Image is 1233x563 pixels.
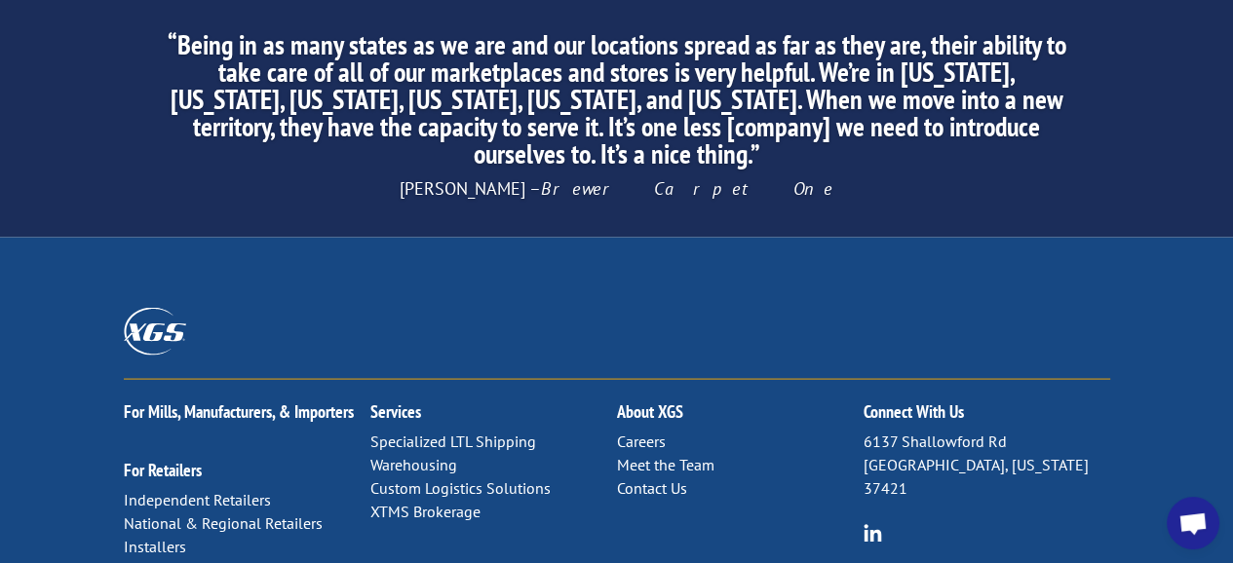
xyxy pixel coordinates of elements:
em: Brewer Carpet One [541,177,833,200]
a: XTMS Brokerage [370,502,481,521]
h2: “Being in as many states as we are and our locations spread as far as they are, their ability to ... [161,31,1072,177]
a: For Mills, Manufacturers, & Importers [124,400,354,423]
span: [PERSON_NAME] – [400,177,833,200]
a: Careers [617,432,666,451]
div: Open chat [1167,497,1219,549]
img: group-6 [864,524,882,543]
a: National & Regional Retailers [124,513,323,533]
a: Installers [124,537,186,556]
a: Warehousing [370,455,457,474]
a: Services [370,400,421,423]
a: Meet the Team [617,455,714,474]
h2: Connect With Us [864,403,1110,431]
img: XGS_Logos_ALL_2024_All_White [124,308,186,356]
a: About XGS [617,400,683,423]
a: Independent Retailers [124,490,271,509]
a: Custom Logistics Solutions [370,478,551,498]
p: 6137 Shallowford Rd [GEOGRAPHIC_DATA], [US_STATE] 37421 [864,431,1110,500]
a: For Retailers [124,459,202,481]
a: Contact Us [617,478,687,498]
a: Specialized LTL Shipping [370,432,536,451]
